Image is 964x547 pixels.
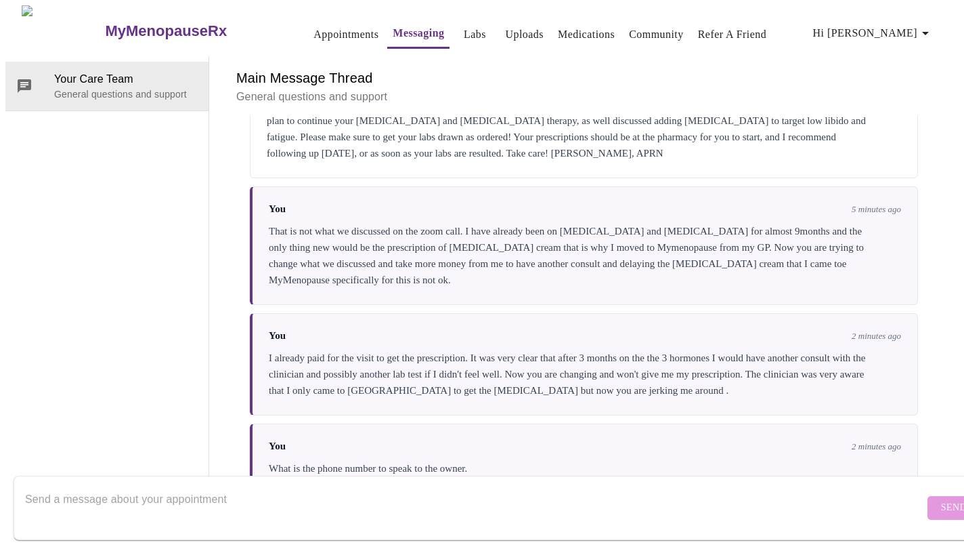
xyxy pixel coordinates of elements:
h3: MyMenopauseRx [105,22,227,40]
button: Community [623,21,689,48]
div: Your Care TeamGeneral questions and support [5,62,209,110]
span: 2 minutes ago [852,331,901,342]
button: Messaging [387,20,450,49]
span: You [269,330,286,342]
div: That is not what we discussed on the zoom call. I have already been on [MEDICAL_DATA] and [MEDICA... [269,223,901,288]
img: MyMenopauseRx Logo [22,5,104,56]
div: I already paid for the visit to get the prescription. It was very clear that after 3 months on th... [269,350,901,399]
button: Refer a Friend [693,21,772,48]
a: Appointments [313,25,378,44]
span: Your Care Team [54,71,198,87]
button: Medications [552,21,620,48]
a: Labs [464,25,486,44]
textarea: Send a message about your appointment [25,486,924,529]
a: Medications [558,25,615,44]
span: You [269,203,286,215]
div: What is the phone number to speak to the owner. [269,460,901,477]
a: Community [629,25,684,44]
h6: Main Message Thread [236,67,932,89]
button: Appointments [308,21,384,48]
button: Labs [453,21,496,48]
span: Hi [PERSON_NAME] [813,24,934,43]
p: General questions and support [236,89,932,105]
a: MyMenopauseRx [104,7,281,55]
p: General questions and support [54,87,198,101]
a: Uploads [505,25,544,44]
button: Hi [PERSON_NAME] [808,20,939,47]
a: Messaging [393,24,444,43]
span: 5 minutes ago [852,204,901,215]
span: You [269,441,286,452]
div: Hi [PERSON_NAME], I would recommend scheduling a visit as we can not send in prescriptions outsid... [267,80,901,161]
button: Uploads [500,21,549,48]
a: Refer a Friend [698,25,767,44]
span: 2 minutes ago [852,441,901,452]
